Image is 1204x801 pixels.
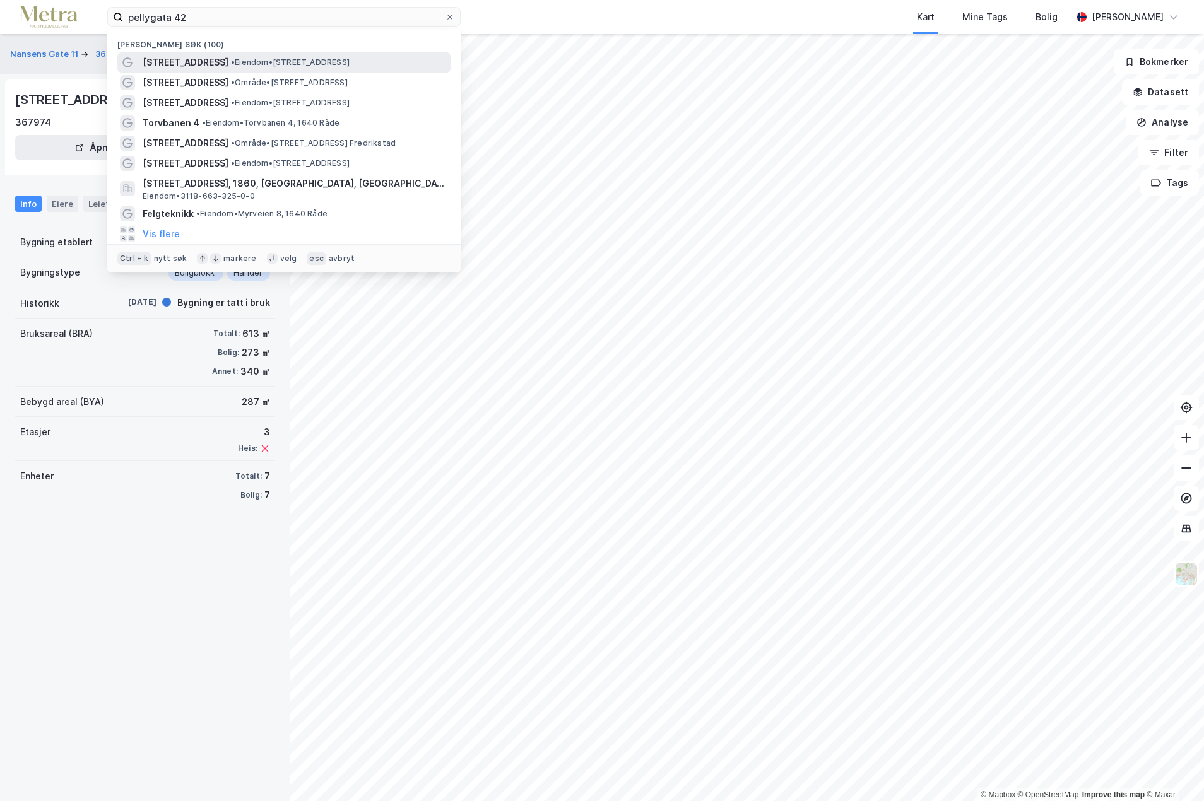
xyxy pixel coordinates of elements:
div: Enheter [20,469,54,484]
div: Bygning etablert [20,235,93,250]
div: Bygningstype [20,265,80,280]
span: [STREET_ADDRESS] [143,136,228,151]
div: 3 [238,424,270,440]
button: Nansens Gate 11 [10,48,81,61]
span: Område • [STREET_ADDRESS] [231,78,348,88]
span: Eiendom • Myrveien 8, 1640 Råde [196,209,328,219]
div: 613 ㎡ [242,326,270,341]
div: nytt søk [154,254,187,264]
div: Ctrl + k [117,252,151,265]
div: 367974 [15,115,51,130]
div: Bolig: [240,490,262,500]
div: markere [223,254,256,264]
button: Tags [1140,170,1199,196]
div: Bolig [1036,9,1058,25]
span: • [231,78,235,87]
div: Mine Tags [962,9,1008,25]
div: Kontrollprogram for chat [1141,740,1204,801]
div: Totalt: [213,329,240,339]
span: • [231,57,235,67]
span: Eiendom • [STREET_ADDRESS] [231,98,350,108]
span: [STREET_ADDRESS] [143,75,228,90]
a: Improve this map [1082,790,1145,799]
button: Vis flere [143,226,180,242]
img: Z [1174,562,1198,586]
div: Annet: [212,366,238,377]
div: Kart [917,9,935,25]
div: Eiere [47,196,78,212]
iframe: Chat Widget [1141,740,1204,801]
img: metra-logo.256734c3b2bbffee19d4.png [20,6,77,28]
div: [DATE] [106,296,156,308]
div: Heis: [238,443,257,453]
div: Bygning er tatt i bruk [177,295,270,310]
div: Bebygd areal (BYA) [20,394,104,409]
div: esc [307,252,326,265]
div: Bruksareal (BRA) [20,326,93,341]
div: Bolig: [218,348,239,358]
span: [STREET_ADDRESS] [143,95,228,110]
div: velg [280,254,297,264]
span: [STREET_ADDRESS] [143,55,228,70]
button: 360686 [95,48,131,61]
button: Datasett [1122,79,1199,105]
span: • [231,98,235,107]
div: 273 ㎡ [242,345,270,360]
button: Analyse [1126,110,1199,135]
div: [PERSON_NAME] søk (100) [107,30,461,52]
button: Filter [1138,140,1199,165]
span: • [231,138,235,148]
span: Eiendom • Torvbanen 4, 1640 Råde [202,118,339,128]
div: Info [15,196,42,212]
span: [STREET_ADDRESS] [143,156,228,171]
button: Bokmerker [1114,49,1199,74]
div: 7 [264,469,270,484]
span: [STREET_ADDRESS], 1860, [GEOGRAPHIC_DATA], [GEOGRAPHIC_DATA] [143,176,446,191]
div: Leietakere [83,196,138,212]
span: Område • [STREET_ADDRESS] Fredrikstad [231,138,396,148]
span: Felgteknikk [143,206,194,221]
span: Eiendom • 3118-663-325-0-0 [143,191,255,201]
div: Historikk [20,296,59,311]
div: [STREET_ADDRESS] [15,90,139,110]
a: OpenStreetMap [1018,790,1079,799]
input: Søk på adresse, matrikkel, gårdeiere, leietakere eller personer [123,8,445,26]
div: Etasjer [20,424,50,440]
div: [PERSON_NAME] [1092,9,1164,25]
span: Eiendom • [STREET_ADDRESS] [231,158,350,168]
span: • [196,209,200,218]
span: Eiendom • [STREET_ADDRESS] [231,57,350,67]
span: Torvbanen 4 [143,115,199,131]
span: • [231,158,235,168]
a: Mapbox [981,790,1015,799]
div: 287 ㎡ [242,394,270,409]
div: Totalt: [235,471,262,481]
span: • [202,118,206,127]
div: 7 [264,488,270,503]
div: 340 ㎡ [240,364,270,379]
div: avbryt [329,254,355,264]
button: Åpne i ny fane [15,135,215,160]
